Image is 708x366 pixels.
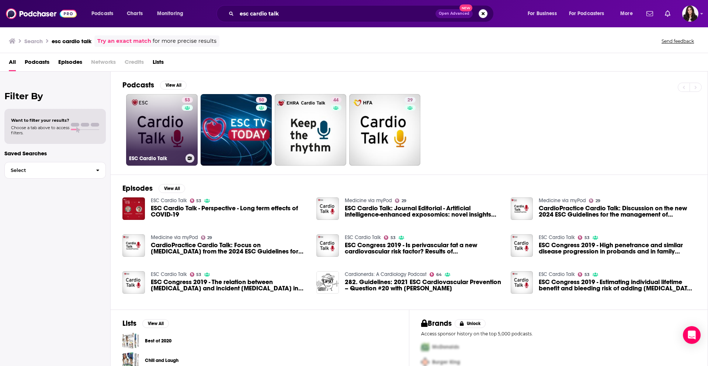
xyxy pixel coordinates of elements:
[256,97,267,103] a: 50
[316,234,339,257] img: ESC Congress 2019 - Is perivascular fat a new cardiovascular risk factor? Results of SCOT-HEART
[159,184,185,193] button: View All
[151,242,308,255] span: CardioPractice Cardio Talk: Focus on [MEDICAL_DATA] from the 2024 ESC Guidelines for the manageme...
[11,125,69,135] span: Choose a tab above to access filters.
[196,199,201,203] span: 53
[4,162,106,179] button: Select
[153,37,216,45] span: for more precise results
[345,234,381,241] a: ESC Cardio Talk
[615,8,642,20] button: open menu
[91,8,113,19] span: Podcasts
[539,279,696,291] span: ESC Congress 2019 - Estimating individual lifetime benefit and bleeding risk of adding [MEDICAL_D...
[682,6,698,22] img: User Profile
[259,97,264,104] span: 50
[237,8,435,20] input: Search podcasts, credits, & more...
[11,118,69,123] span: Want to filter your results?
[421,331,696,336] p: Access sponsor history on the top 5,000 podcasts.
[391,236,396,239] span: 53
[683,326,701,344] div: Open Intercom Messenger
[435,9,473,18] button: Open AdvancedNew
[316,197,339,220] img: ESC Cardio Talk: Journal Editorial - Artificial intelligence-enhanced exposomics: novel insights ...
[539,242,696,255] span: ESC Congress 2019 - High penetrance and similar disease progression in probands and in family mem...
[182,97,193,103] a: 53
[5,168,90,173] span: Select
[190,198,202,203] a: 53
[330,97,341,103] a: 44
[584,273,590,276] span: 53
[122,197,145,220] img: ESC Cardio Talk - Perspective - Long term effects of COVID-19
[316,271,339,294] img: 282. Guidelines: 2021 ESC Cardiovascular Prevention – Question #20 with Dr. Michael Wesley Milks
[25,56,49,71] a: Podcasts
[596,199,600,203] span: 29
[662,7,673,20] a: Show notifications dropdown
[333,97,339,104] span: 44
[345,242,502,255] a: ESC Congress 2019 - Is perivascular fat a new cardiovascular risk factor? Results of SCOT-HEART
[145,356,178,365] a: Chill and Laugh
[682,6,698,22] button: Show profile menu
[407,97,413,104] span: 29
[539,234,575,241] a: ESC Cardio Talk
[436,273,442,276] span: 64
[126,94,198,166] a: 53ESC Cardio Talk
[405,97,416,103] a: 29
[223,5,501,22] div: Search podcasts, credits, & more...
[459,4,473,11] span: New
[345,242,502,255] span: ESC Congress 2019 - Is perivascular fat a new cardiovascular risk factor? Results of [PERSON_NAME...
[160,81,187,90] button: View All
[682,6,698,22] span: Logged in as RebeccaShapiro
[122,319,169,328] a: ListsView All
[122,332,139,349] span: Best of 2020
[345,197,392,204] a: Medicine via myPod
[97,37,151,45] a: Try an exact match
[152,8,193,20] button: open menu
[643,7,656,20] a: Show notifications dropdown
[196,273,201,276] span: 53
[345,205,502,218] a: ESC Cardio Talk: Journal Editorial - Artificial intelligence-enhanced exposomics: novel insights ...
[127,8,143,19] span: Charts
[52,38,91,45] h3: esc cardio talk
[620,8,633,19] span: More
[578,272,590,277] a: 53
[659,38,696,44] button: Send feedback
[421,319,452,328] h2: Brands
[151,242,308,255] a: CardioPractice Cardio Talk: Focus on essential hypertension from the 2024 ESC Guidelines for the ...
[439,12,469,15] span: Open Advanced
[6,7,77,21] a: Podchaser - Follow, Share and Rate Podcasts
[142,319,169,328] button: View All
[151,205,308,218] a: ESC Cardio Talk - Perspective - Long term effects of COVID-19
[511,271,533,294] img: ESC Congress 2019 - Estimating individual lifetime benefit and bleeding risk of adding rivaroxaba...
[384,235,396,240] a: 53
[432,359,460,365] span: Burger King
[190,272,202,277] a: 53
[201,235,212,240] a: 29
[528,8,557,19] span: For Business
[349,94,421,166] a: 29
[539,279,696,291] a: ESC Congress 2019 - Estimating individual lifetime benefit and bleeding risk of adding rivaroxaba...
[4,150,106,157] p: Saved Searches
[122,8,147,20] a: Charts
[539,205,696,218] a: CardioPractice Cardio Talk: Discussion on the new 2024 ESC Guidelines for the management of perip...
[589,198,600,203] a: 29
[151,234,198,241] a: Medicine via myPod
[275,94,346,166] a: 44
[122,184,185,193] a: EpisodesView All
[185,97,190,104] span: 53
[539,271,575,277] a: ESC Cardio Talk
[24,38,43,45] h3: Search
[151,279,308,291] span: ESC Congress 2019 - The relation between [MEDICAL_DATA] and incident [MEDICAL_DATA] in patients w...
[511,234,533,257] img: ESC Congress 2019 - High penetrance and similar disease progression in probands and in family mem...
[153,56,164,71] a: Lists
[122,319,136,328] h2: Lists
[151,197,187,204] a: ESC Cardio Talk
[151,271,187,277] a: ESC Cardio Talk
[578,235,590,240] a: 53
